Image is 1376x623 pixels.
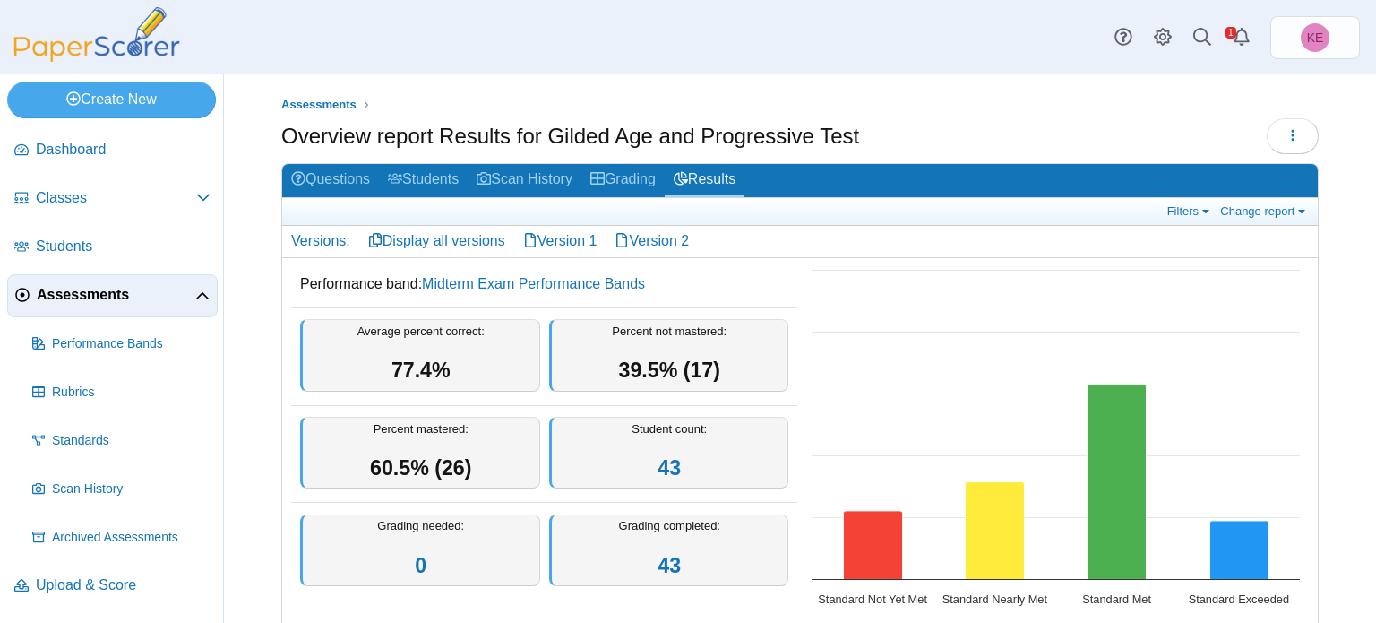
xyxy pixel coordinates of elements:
div: Average percent correct: [300,319,540,392]
text: Standard Met [1082,593,1151,606]
a: Version 2 [606,226,698,256]
a: 43 [658,554,681,577]
dd: Performance band: [291,261,797,307]
a: Results [665,164,744,197]
a: Assessments [7,274,218,317]
span: Kimberly Evans [1307,31,1324,44]
div: Percent mastered: [300,417,540,489]
a: Scan History [25,468,218,511]
a: Filters [1163,203,1217,219]
text: Standard Nearly Met [942,593,1048,606]
div: Grading completed: [549,515,789,587]
a: Midterm Exam Performance Bands [422,276,645,291]
a: PaperScorer [7,49,186,65]
span: Upload & Score [36,575,211,595]
path: Standard Nearly Met, 10. Overall Assessment Performance. [966,481,1025,579]
a: Students [379,164,468,197]
span: Assessments [37,285,195,305]
text: Standard Exceeded [1189,593,1289,606]
a: Display all versions [359,226,514,256]
div: Chart. Highcharts interactive chart. [803,261,1309,619]
span: 39.5% (17) [619,359,720,382]
span: Kimberly Evans [1301,23,1329,52]
a: 0 [415,554,426,577]
a: Archived Assessments [25,516,218,559]
span: 77.4% [391,359,451,382]
a: Upload & Score [7,565,218,608]
span: Archived Assessments [52,529,211,547]
div: Versions: [282,226,359,256]
span: 60.5% (26) [370,456,471,480]
a: Alerts [1222,18,1261,57]
div: Grading needed: [300,515,540,587]
span: Students [36,237,211,256]
div: Student count: [549,417,789,489]
span: Standards [52,432,211,450]
a: Create New [7,82,216,117]
a: Grading [581,164,665,197]
path: Standard Not Yet Met, 7. Overall Assessment Performance. [844,511,903,580]
a: Standards [25,420,218,463]
a: Performance Bands [25,323,218,366]
a: Version 1 [514,226,606,256]
a: Questions [282,164,379,197]
a: Change report [1216,203,1313,219]
a: Assessments [277,94,361,117]
span: Dashboard [36,140,211,160]
span: Scan History [52,480,211,498]
span: Performance Bands [52,335,211,353]
span: Classes [36,188,196,208]
a: Rubrics [25,371,218,414]
path: Standard Met, 20. Overall Assessment Performance. [1088,384,1147,579]
h1: Overview report Results for Gilded Age and Progressive Test [281,121,859,151]
a: Students [7,226,218,269]
svg: Interactive chart [803,261,1309,619]
a: Classes [7,177,218,221]
a: Scan History [468,164,581,197]
span: Assessments [281,98,357,111]
div: Percent not mastered: [549,319,789,392]
img: PaperScorer [7,7,186,62]
text: Standard Not Yet Met [818,593,927,606]
path: Standard Exceeded, 6. Overall Assessment Performance. [1210,521,1269,579]
a: Kimberly Evans [1270,16,1360,59]
span: Rubrics [52,384,211,402]
a: 43 [658,456,681,480]
a: Dashboard [7,129,218,172]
